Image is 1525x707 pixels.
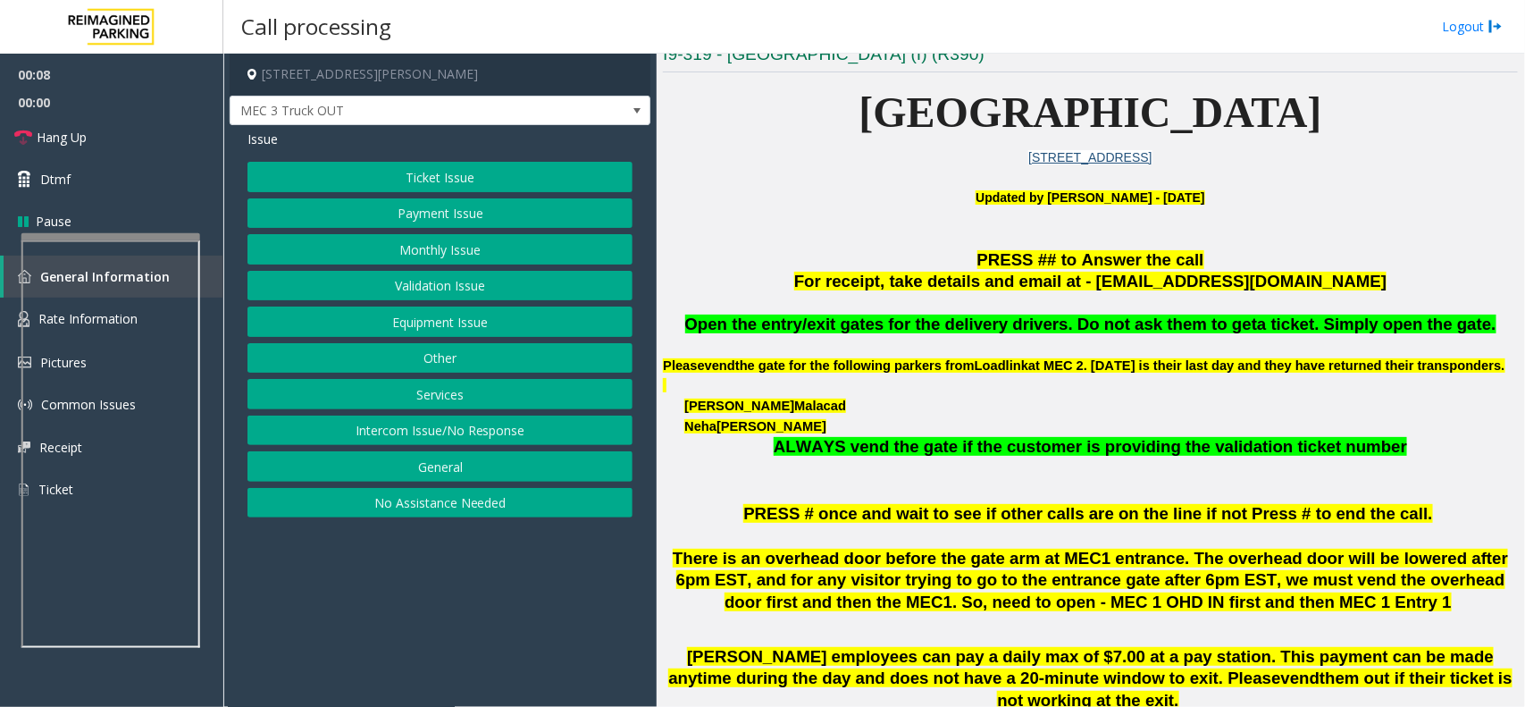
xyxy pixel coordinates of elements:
[18,270,31,283] img: 'icon'
[18,442,30,453] img: 'icon'
[663,358,704,373] span: Please
[247,130,278,148] span: Issue
[716,419,826,434] span: [PERSON_NAME]
[247,307,633,337] button: Equipment Issue
[735,358,975,373] span: the gate for the following parkers from
[1442,17,1503,36] a: Logout
[18,357,31,368] img: 'icon'
[1488,17,1503,36] img: logout
[18,398,32,412] img: 'icon'
[794,272,1387,290] span: For receipt, take details and email at - [EMAIL_ADDRESS][DOMAIN_NAME]
[684,419,716,433] span: Neha
[247,234,633,265] button: Monthly Issue
[247,198,633,229] button: Payment Issue
[18,311,29,327] img: 'icon'
[976,190,1204,205] b: Updated by [PERSON_NAME] - [DATE]
[705,358,735,374] span: vend
[247,488,633,518] button: No Assistance Needed
[794,399,846,414] span: Malacad
[975,358,1028,374] span: Loadlink
[230,54,650,96] h4: [STREET_ADDRESS][PERSON_NAME]
[668,647,1494,688] span: [PERSON_NAME] employees can pay a daily max of $7.00 at a pay station. This payment can be made a...
[247,416,633,446] button: Intercom Issue/No Response
[247,271,633,301] button: Validation Issue
[859,88,1322,136] span: [GEOGRAPHIC_DATA]
[1028,150,1152,164] a: [STREET_ADDRESS]
[743,504,1432,523] span: PRESS # once and wait to see if other calls are on the line if not Press # to end the call.
[18,482,29,498] img: 'icon'
[685,315,1258,333] span: Open the entry/exit gates for the delivery drivers. Do not ask them to get
[1028,358,1504,373] span: at MEC 2. [DATE] is their last day and they have returned their transponders.
[232,4,400,48] h3: Call processing
[247,451,633,482] button: General
[36,212,71,231] span: Pause
[663,43,1518,72] h3: I9-319 - [GEOGRAPHIC_DATA] (I) (R390)
[673,549,1508,612] span: There is an overhead door before the gate arm at MEC1 entrance. The overhead door will be lowered...
[247,379,633,409] button: Services
[774,437,1407,456] span: ALWAYS vend the gate if the customer is providing the validation ticket number
[37,128,87,147] span: Hang Up
[247,162,633,192] button: Ticket Issue
[230,97,566,125] span: MEC 3 Truck OUT
[1281,669,1320,688] span: vend
[247,343,633,374] button: Other
[1257,315,1496,333] span: a ticket. Simply open the gate.
[40,170,71,189] span: Dtmf
[977,250,1204,269] span: PRESS ## to Answer the call
[684,399,794,413] span: [PERSON_NAME]
[4,256,223,298] a: General Information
